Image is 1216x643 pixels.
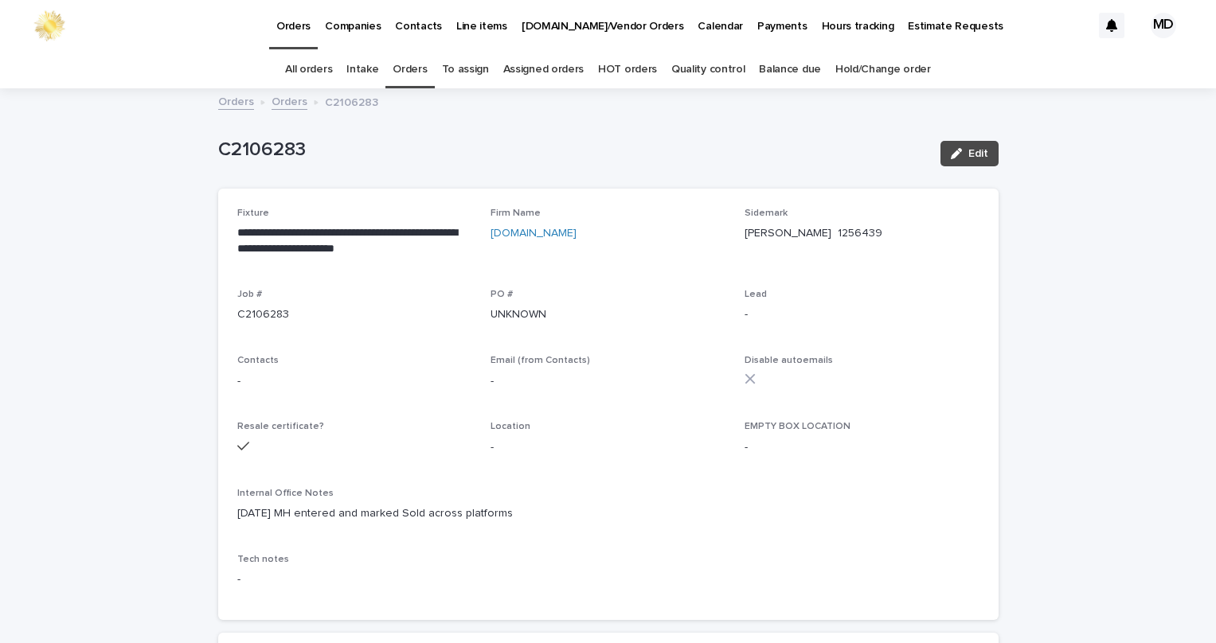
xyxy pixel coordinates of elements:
[237,422,324,431] span: Resale certificate?
[491,306,725,323] p: UNKNOWN
[272,92,307,110] a: Orders
[491,356,590,365] span: Email (from Contacts)
[968,148,988,159] span: Edit
[442,51,489,88] a: To assign
[218,92,254,110] a: Orders
[491,290,513,299] span: PO #
[745,208,788,218] span: Sidemark
[491,439,725,456] p: -
[759,51,821,88] a: Balance due
[1151,13,1176,38] div: MD
[32,10,67,41] img: 0ffKfDbyRa2Iv8hnaAqg
[393,51,427,88] a: Orders
[835,51,931,88] a: Hold/Change order
[237,373,472,390] p: -
[237,505,979,522] p: [DATE] MH entered and marked Sold across platforms
[237,306,472,323] p: C2106283
[491,225,577,242] a: [DOMAIN_NAME]
[745,422,850,431] span: EMPTY BOX LOCATION
[237,489,334,498] span: Internal Office Notes
[745,356,833,365] span: Disable autoemails
[325,92,378,110] p: C2106283
[237,208,269,218] span: Fixture
[237,356,279,365] span: Contacts
[745,306,979,323] p: -
[237,555,289,564] span: Tech notes
[503,51,584,88] a: Assigned orders
[346,51,378,88] a: Intake
[237,290,262,299] span: Job #
[745,439,979,456] p: -
[745,225,979,242] p: [PERSON_NAME] 1256439
[237,571,979,588] p: -
[218,138,928,162] p: C2106283
[285,51,332,88] a: All orders
[491,208,541,218] span: Firm Name
[745,290,767,299] span: Lead
[671,51,745,88] a: Quality control
[598,51,657,88] a: HOT orders
[940,141,999,166] button: Edit
[491,373,725,390] p: -
[491,422,530,431] span: Location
